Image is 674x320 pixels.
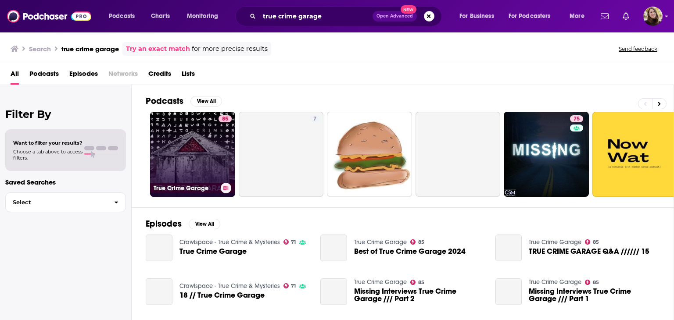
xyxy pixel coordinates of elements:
[179,238,280,246] a: Crawlspace - True Crime & Mysteries
[597,9,612,24] a: Show notifications dropdown
[503,9,563,23] button: open menu
[418,240,424,244] span: 85
[244,6,450,26] div: Search podcasts, credits, & more...
[529,248,649,255] a: TRUE CRIME GARAGE Q&A ////// 15
[354,248,466,255] a: Best of True Crime Garage 2024
[459,10,494,22] span: For Business
[283,239,296,245] a: 71
[187,10,218,22] span: Monitoring
[151,10,170,22] span: Charts
[376,14,413,18] span: Open Advanced
[529,288,660,302] a: Missing Interviews True Crime Garage /// Part 1
[410,239,424,245] a: 85
[291,284,296,288] span: 71
[259,9,373,23] input: Search podcasts, credits, & more...
[150,112,235,197] a: 85True Crime Garage
[5,108,126,121] h2: Filter By
[619,9,633,24] a: Show notifications dropdown
[69,67,98,85] a: Episodes
[373,11,417,21] button: Open AdvancedNew
[529,278,581,286] a: True Crime Garage
[179,248,247,255] a: True Crime Garage
[418,281,424,284] span: 85
[7,8,91,25] img: Podchaser - Follow, Share and Rate Podcasts
[109,10,135,22] span: Podcasts
[643,7,663,26] span: Logged in as katiefuchs
[320,235,347,261] a: Best of True Crime Garage 2024
[563,9,595,23] button: open menu
[574,115,580,124] span: 75
[529,238,581,246] a: True Crime Garage
[643,7,663,26] img: User Profile
[189,219,220,229] button: View All
[593,281,599,284] span: 85
[5,192,126,212] button: Select
[495,278,522,305] a: Missing Interviews True Crime Garage /// Part 1
[145,9,175,23] a: Charts
[182,67,195,85] a: Lists
[410,280,424,285] a: 85
[320,278,347,305] a: Missing Interviews True Crime Garage /// Part 2
[643,7,663,26] button: Show profile menu
[146,218,182,229] h2: Episodes
[570,10,584,22] span: More
[146,218,220,229] a: EpisodesView All
[126,44,190,54] a: Try an exact match
[354,278,407,286] a: True Crime Garage
[146,96,183,107] h2: Podcasts
[13,140,82,146] span: Want to filter your results?
[190,96,222,107] button: View All
[11,67,19,85] a: All
[616,45,660,53] button: Send feedback
[453,9,505,23] button: open menu
[310,115,320,122] a: 7
[154,185,217,192] h3: True Crime Garage
[354,288,485,302] a: Missing Interviews True Crime Garage /// Part 2
[61,45,119,53] h3: true crime garage
[148,67,171,85] a: Credits
[593,240,599,244] span: 85
[219,115,232,122] a: 85
[6,199,107,205] span: Select
[509,10,551,22] span: For Podcasters
[29,67,59,85] a: Podcasts
[181,9,229,23] button: open menu
[108,67,138,85] span: Networks
[239,112,324,197] a: 7
[354,238,407,246] a: True Crime Garage
[146,235,172,261] a: True Crime Garage
[222,115,228,124] span: 85
[291,240,296,244] span: 71
[5,178,126,186] p: Saved Searches
[103,9,146,23] button: open menu
[401,5,416,14] span: New
[313,115,316,124] span: 7
[570,115,583,122] a: 75
[585,280,599,285] a: 85
[29,45,51,53] h3: Search
[283,283,296,288] a: 71
[495,235,522,261] a: TRUE CRIME GARAGE Q&A ////// 15
[192,44,268,54] span: for more precise results
[13,149,82,161] span: Choose a tab above to access filters.
[504,112,589,197] a: 75
[146,96,222,107] a: PodcastsView All
[146,278,172,305] a: 18 // True Crime Garage
[179,292,265,299] a: 18 // True Crime Garage
[585,239,599,245] a: 85
[179,282,280,290] a: Crawlspace - True Crime & Mysteries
